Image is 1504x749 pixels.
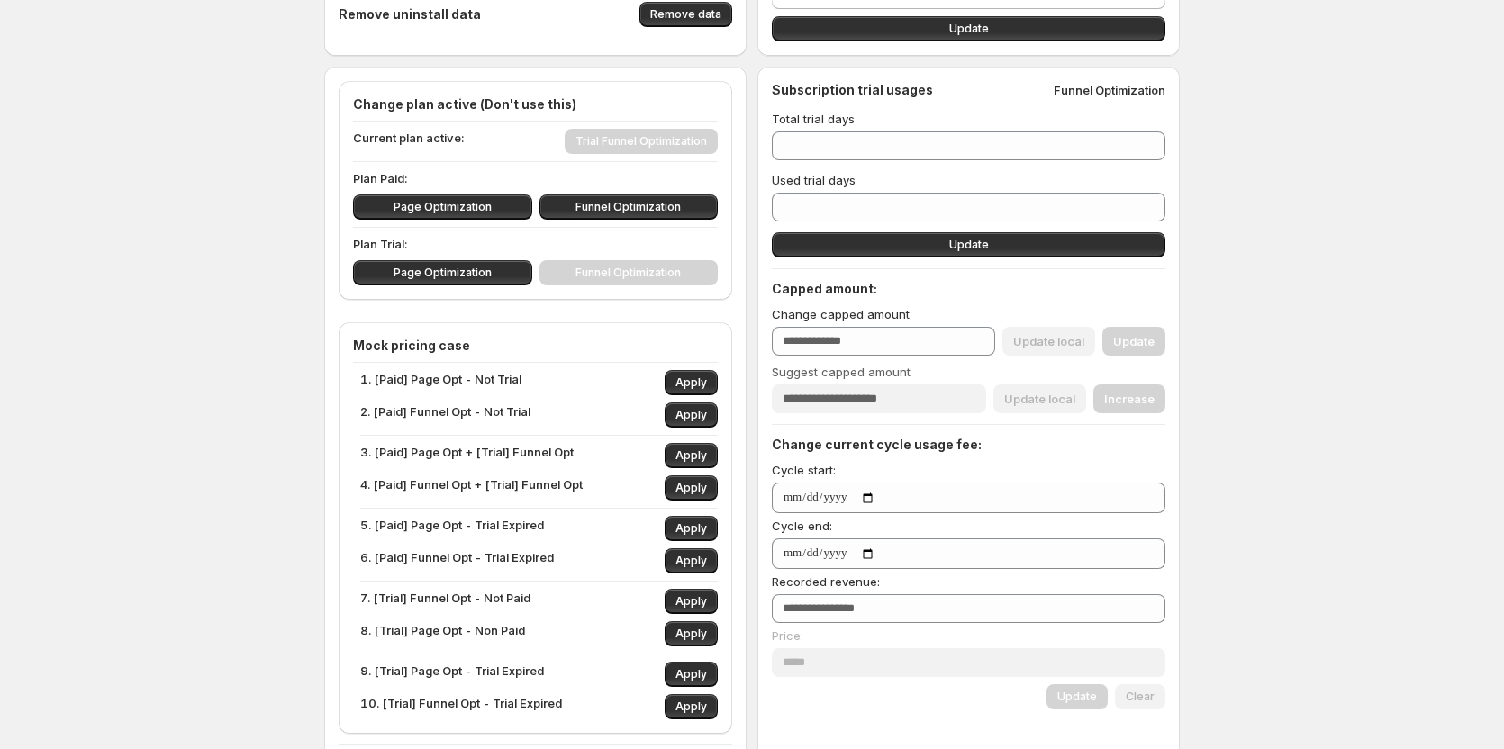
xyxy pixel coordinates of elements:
[539,194,719,220] button: Funnel Optimization
[650,7,721,22] span: Remove data
[360,548,554,573] p: 6. [Paid] Funnel Opt - Trial Expired
[639,2,732,27] button: Remove data
[353,260,532,285] button: Page Optimization
[772,574,880,589] span: Recorded revenue:
[675,554,707,568] span: Apply
[772,519,832,533] span: Cycle end:
[394,266,492,280] span: Page Optimization
[360,662,544,687] p: 9. [Trial] Page Opt - Trial Expired
[339,5,481,23] h4: Remove uninstall data
[1054,81,1165,99] p: Funnel Optimization
[353,235,718,253] p: Plan Trial:
[394,200,492,214] span: Page Optimization
[665,516,718,541] button: Apply
[665,475,718,501] button: Apply
[675,481,707,495] span: Apply
[772,628,803,643] span: Price:
[675,699,707,714] span: Apply
[353,194,532,220] button: Page Optimization
[353,129,465,154] p: Current plan active:
[665,662,718,687] button: Apply
[665,370,718,395] button: Apply
[353,337,718,355] h4: Mock pricing case
[949,238,989,252] span: Update
[772,436,1165,454] h4: Change current cycle usage fee:
[665,443,718,468] button: Apply
[772,112,855,126] span: Total trial days
[772,81,933,99] h4: Subscription trial usages
[360,475,583,501] p: 4. [Paid] Funnel Opt + [Trial] Funnel Opt
[360,694,562,719] p: 10. [Trial] Funnel Opt - Trial Expired
[675,448,707,463] span: Apply
[360,589,530,614] p: 7. [Trial] Funnel Opt - Not Paid
[675,408,707,422] span: Apply
[675,521,707,536] span: Apply
[665,694,718,719] button: Apply
[772,16,1165,41] button: Update
[675,667,707,681] span: Apply
[360,621,525,646] p: 8. [Trial] Page Opt - Non Paid
[353,169,718,187] p: Plan Paid:
[772,232,1165,257] button: Update
[675,594,707,609] span: Apply
[675,627,707,641] span: Apply
[772,307,910,321] span: Change capped amount
[665,589,718,614] button: Apply
[360,370,521,395] p: 1. [Paid] Page Opt - Not Trial
[665,548,718,573] button: Apply
[665,402,718,428] button: Apply
[665,621,718,646] button: Apply
[772,463,836,477] span: Cycle start:
[949,22,989,36] span: Update
[575,200,681,214] span: Funnel Optimization
[772,365,911,379] span: Suggest capped amount
[360,516,544,541] p: 5. [Paid] Page Opt - Trial Expired
[772,280,1165,298] h4: Capped amount:
[675,375,707,390] span: Apply
[772,173,856,187] span: Used trial days
[360,402,530,428] p: 2. [Paid] Funnel Opt - Not Trial
[360,443,574,468] p: 3. [Paid] Page Opt + [Trial] Funnel Opt
[353,95,718,113] h4: Change plan active (Don't use this)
